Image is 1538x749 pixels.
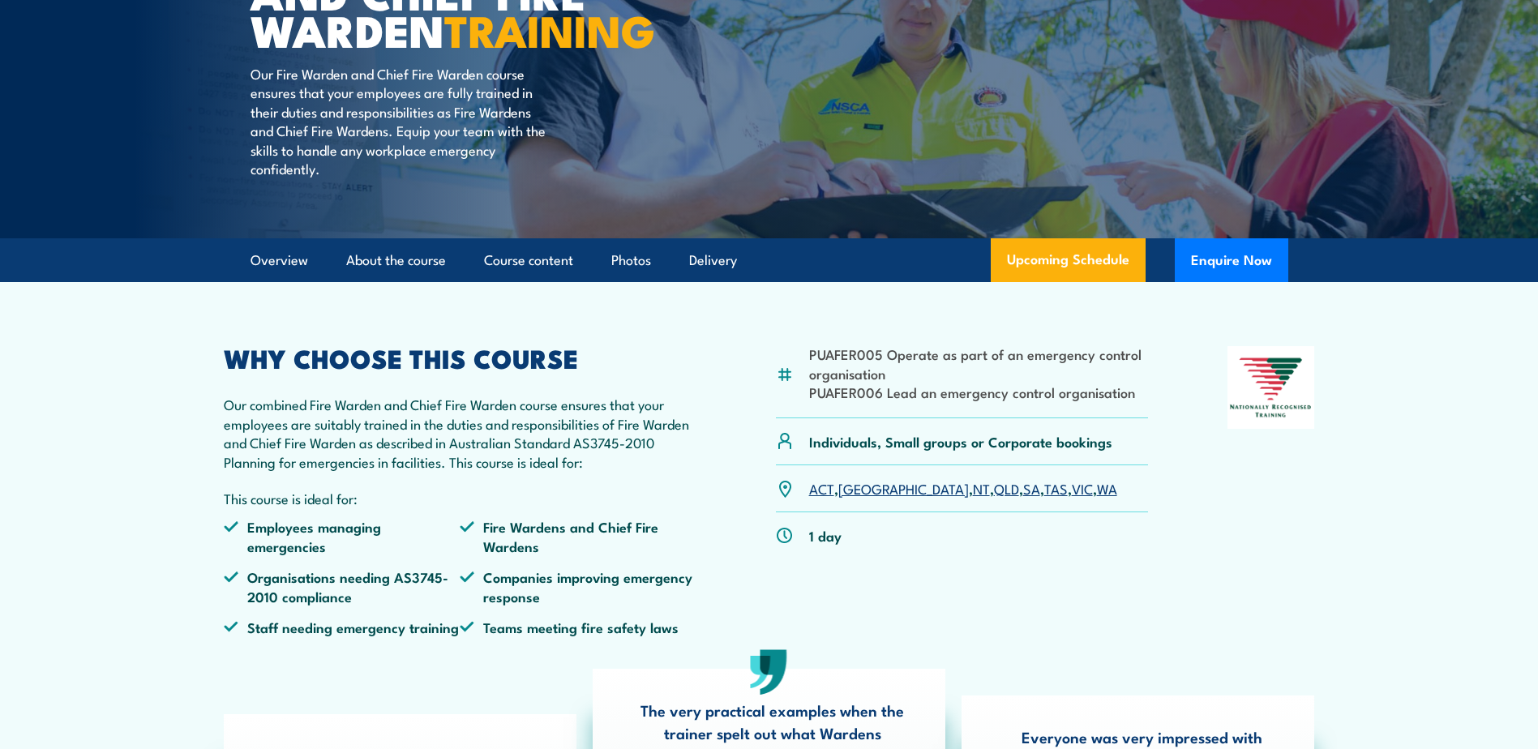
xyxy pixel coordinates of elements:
button: Enquire Now [1175,238,1288,282]
p: This course is ideal for: [224,489,697,507]
p: 1 day [809,526,842,545]
a: QLD [994,478,1019,498]
a: Upcoming Schedule [991,238,1146,282]
p: Our combined Fire Warden and Chief Fire Warden course ensures that your employees are suitably tr... [224,395,697,471]
li: PUAFER005 Operate as part of an emergency control organisation [809,345,1149,383]
a: Overview [251,239,308,282]
a: ACT [809,478,834,498]
p: Individuals, Small groups or Corporate bookings [809,432,1112,451]
li: Fire Wardens and Chief Fire Wardens [460,517,696,555]
li: PUAFER006 Lead an emergency control organisation [809,383,1149,401]
a: About the course [346,239,446,282]
img: Nationally Recognised Training logo. [1227,346,1315,429]
p: Our Fire Warden and Chief Fire Warden course ensures that your employees are fully trained in the... [251,64,546,178]
a: [GEOGRAPHIC_DATA] [838,478,969,498]
li: Staff needing emergency training [224,618,461,636]
li: Companies improving emergency response [460,567,696,606]
a: NT [973,478,990,498]
li: Teams meeting fire safety laws [460,618,696,636]
p: , , , , , , , [809,479,1117,498]
h2: WHY CHOOSE THIS COURSE [224,346,697,369]
a: WA [1097,478,1117,498]
a: VIC [1072,478,1093,498]
a: SA [1023,478,1040,498]
li: Employees managing emergencies [224,517,461,555]
a: Delivery [689,239,737,282]
li: Organisations needing AS3745-2010 compliance [224,567,461,606]
a: TAS [1044,478,1068,498]
a: Course content [484,239,573,282]
a: Photos [611,239,651,282]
